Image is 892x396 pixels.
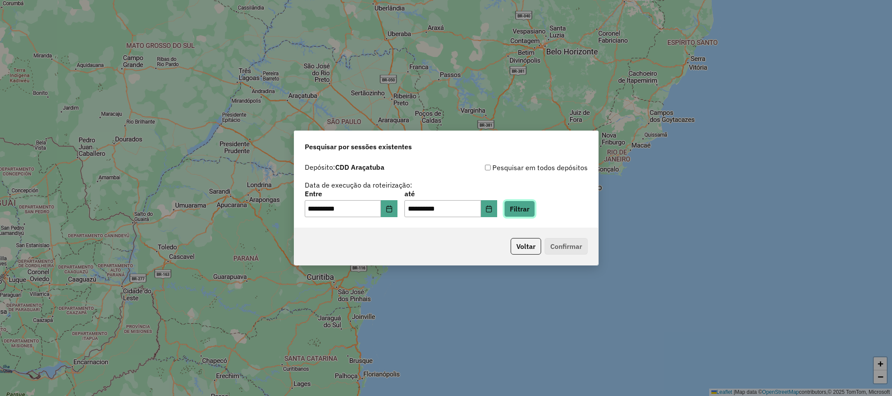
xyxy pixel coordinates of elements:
label: Entre [305,188,397,199]
button: Choose Date [381,200,397,218]
button: Choose Date [481,200,498,218]
label: Data de execução da roteirização: [305,180,412,190]
strong: CDD Araçatuba [335,163,384,171]
div: Pesquisar em todos depósitos [446,162,588,173]
label: até [404,188,497,199]
button: Voltar [511,238,541,255]
label: Depósito: [305,162,384,172]
button: Filtrar [504,201,535,217]
span: Pesquisar por sessões existentes [305,141,412,152]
